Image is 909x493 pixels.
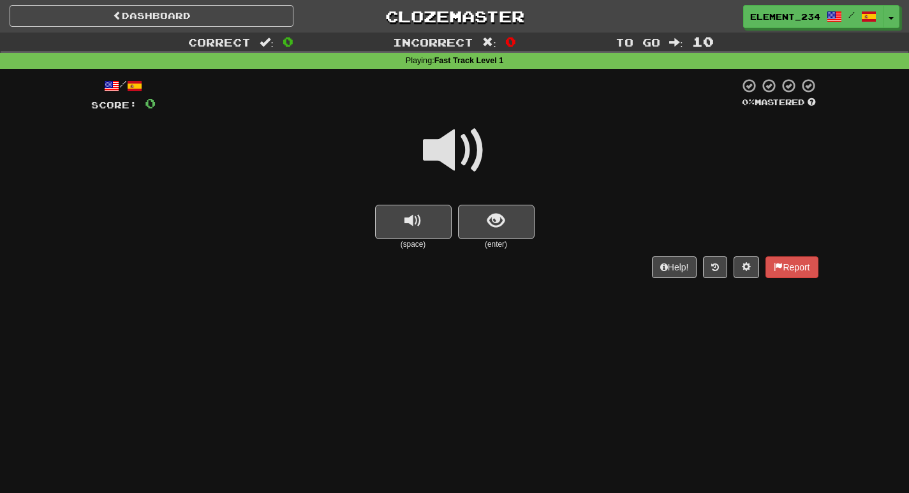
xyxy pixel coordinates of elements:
[91,78,156,94] div: /
[260,37,274,48] span: :
[739,97,818,108] div: Mastered
[848,10,855,19] span: /
[283,34,293,49] span: 0
[750,11,820,22] span: Element_234
[743,5,883,28] a: Element_234 /
[482,37,496,48] span: :
[375,205,452,239] button: replay audio
[145,95,156,111] span: 0
[375,239,452,250] small: (space)
[669,37,683,48] span: :
[458,239,535,250] small: (enter)
[692,34,714,49] span: 10
[765,256,818,278] button: Report
[652,256,697,278] button: Help!
[616,36,660,48] span: To go
[10,5,293,27] a: Dashboard
[742,97,755,107] span: 0 %
[458,205,535,239] button: show sentence
[313,5,596,27] a: Clozemaster
[91,99,137,110] span: Score:
[505,34,516,49] span: 0
[393,36,473,48] span: Incorrect
[188,36,251,48] span: Correct
[703,256,727,278] button: Round history (alt+y)
[434,56,504,65] strong: Fast Track Level 1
